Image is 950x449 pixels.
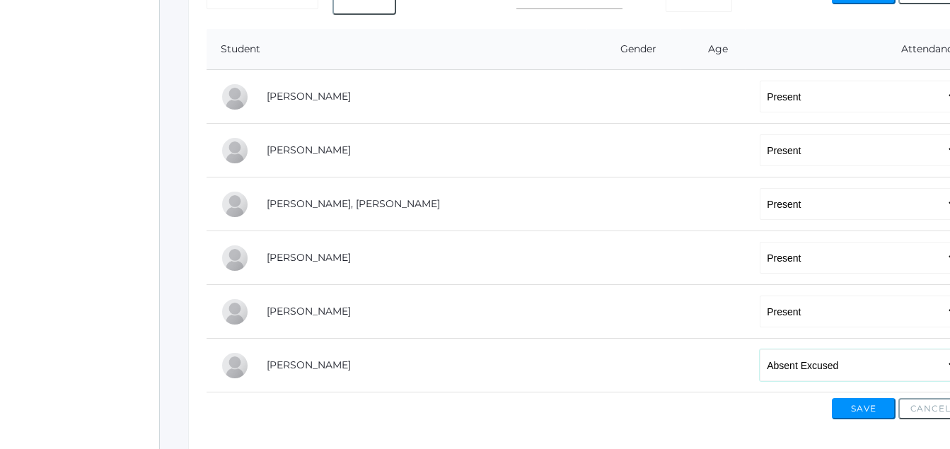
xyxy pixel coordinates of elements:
div: Dylan Hammock [221,136,249,165]
div: Roman Moran [221,244,249,272]
th: Gender [586,29,680,70]
th: Student [207,29,586,70]
div: Thaddeus Rand [221,351,249,380]
a: [PERSON_NAME] [267,90,351,103]
a: [PERSON_NAME] [267,305,351,317]
a: [PERSON_NAME] [267,144,351,156]
th: Age [680,29,746,70]
div: Connor Moe [221,190,249,218]
a: [PERSON_NAME] [267,251,351,264]
div: Vonn Diedrich [221,83,249,111]
div: Roman Neufeld [221,298,249,326]
a: [PERSON_NAME], [PERSON_NAME] [267,197,440,210]
button: Save [832,398,896,419]
a: [PERSON_NAME] [267,358,351,371]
